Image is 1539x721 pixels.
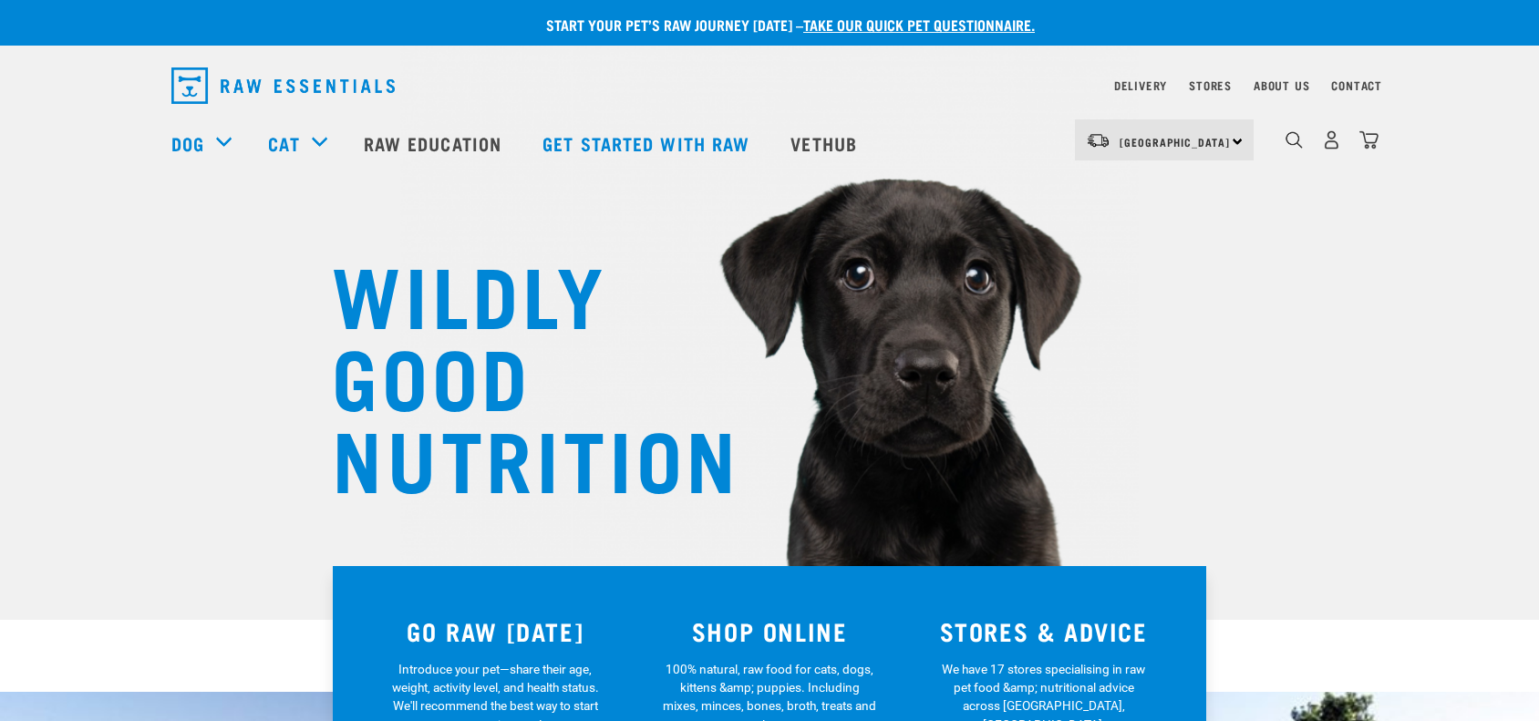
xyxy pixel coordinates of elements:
[1254,82,1309,88] a: About Us
[157,60,1382,111] nav: dropdown navigation
[1120,139,1230,145] span: [GEOGRAPHIC_DATA]
[524,107,772,180] a: Get started with Raw
[1331,82,1382,88] a: Contact
[1286,131,1303,149] img: home-icon-1@2x.png
[1114,82,1167,88] a: Delivery
[171,67,395,104] img: Raw Essentials Logo
[1359,130,1379,149] img: home-icon@2x.png
[1189,82,1232,88] a: Stores
[772,107,880,180] a: Vethub
[332,251,697,497] h1: WILDLY GOOD NUTRITION
[1086,132,1110,149] img: van-moving.png
[171,129,204,157] a: Dog
[644,617,896,645] h3: SHOP ONLINE
[803,20,1035,28] a: take our quick pet questionnaire.
[268,129,299,157] a: Cat
[346,107,524,180] a: Raw Education
[917,617,1170,645] h3: STORES & ADVICE
[369,617,622,645] h3: GO RAW [DATE]
[1322,130,1341,149] img: user.png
